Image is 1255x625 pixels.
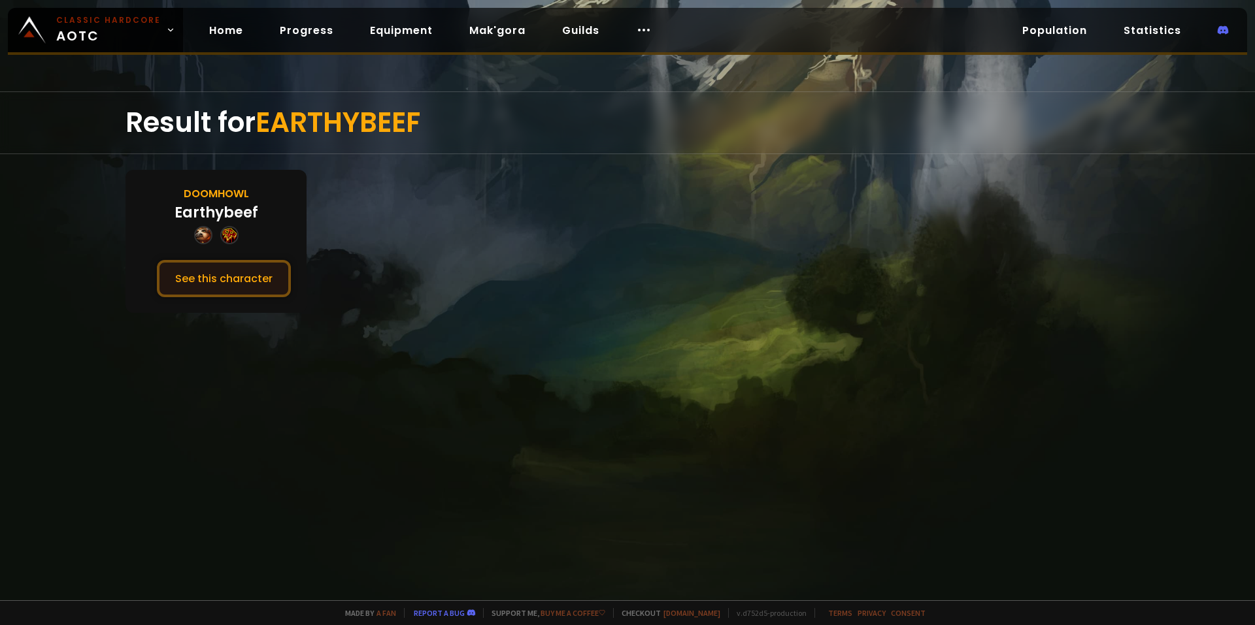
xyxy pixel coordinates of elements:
[376,608,396,618] a: a fan
[125,92,1129,153] div: Result for
[1012,17,1097,44] a: Population
[337,608,396,618] span: Made by
[269,17,344,44] a: Progress
[1113,17,1192,44] a: Statistics
[459,17,536,44] a: Mak'gora
[256,103,420,142] span: EARTHYBEEF
[157,260,291,297] button: See this character
[858,608,886,618] a: Privacy
[199,17,254,44] a: Home
[56,14,161,26] small: Classic Hardcore
[184,185,249,202] div: Doomhowl
[891,608,926,618] a: Consent
[483,608,605,618] span: Support me,
[663,608,720,618] a: [DOMAIN_NAME]
[552,17,610,44] a: Guilds
[175,202,258,223] div: Earthybeef
[414,608,465,618] a: Report a bug
[613,608,720,618] span: Checkout
[8,8,183,52] a: Classic HardcoreAOTC
[828,608,852,618] a: Terms
[360,17,443,44] a: Equipment
[728,608,807,618] span: v. d752d5 - production
[541,608,605,618] a: Buy me a coffee
[56,14,161,46] span: AOTC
